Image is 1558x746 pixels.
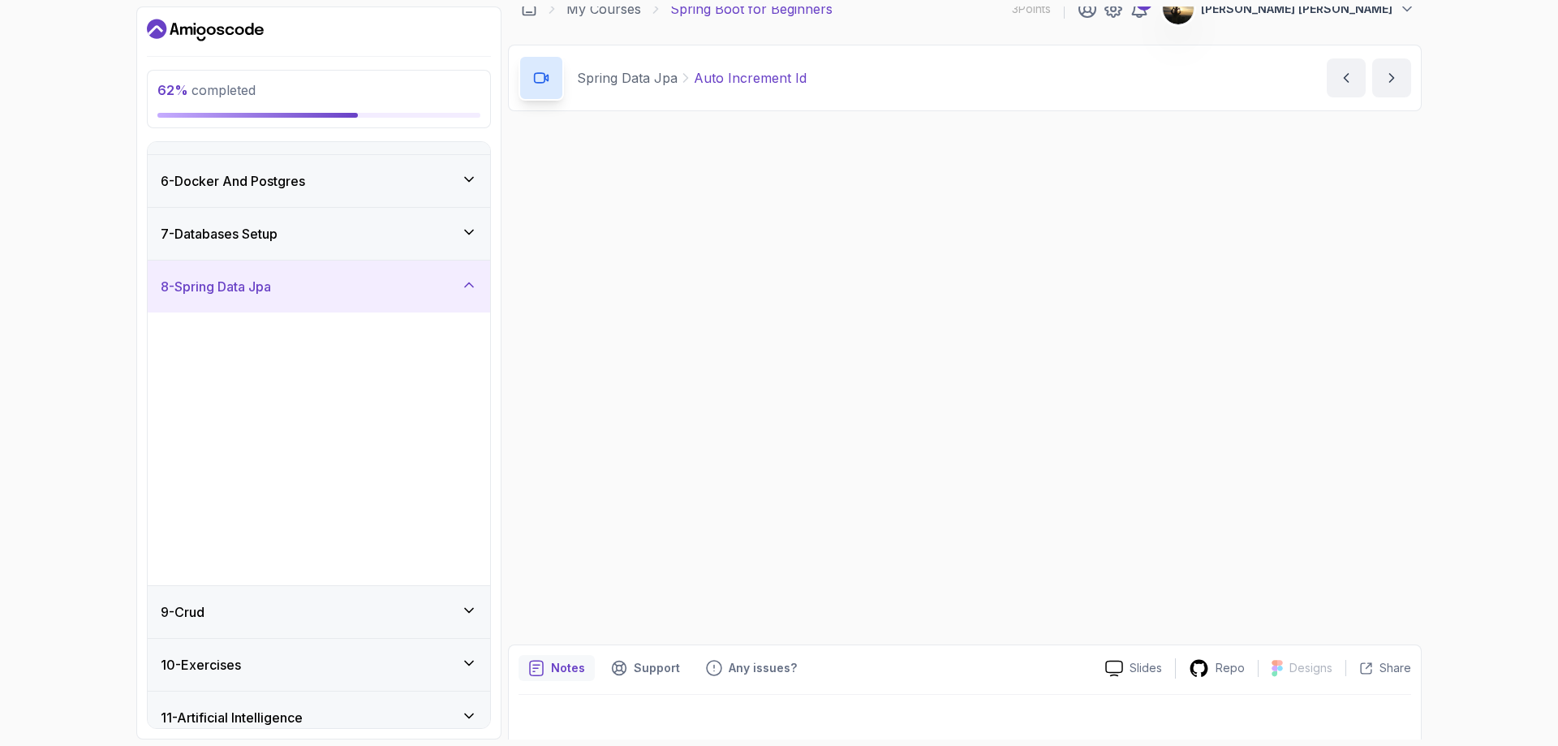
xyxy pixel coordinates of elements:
[551,660,585,676] p: Notes
[696,655,807,681] button: Feedback button
[1327,58,1366,97] button: previous content
[1130,660,1162,676] p: Slides
[148,261,490,313] button: 8-Spring Data Jpa
[157,82,256,98] span: completed
[729,660,797,676] p: Any issues?
[1012,1,1051,17] p: 3 Points
[148,639,490,691] button: 10-Exercises
[161,708,303,727] h3: 11 - Artificial Intelligence
[157,82,188,98] span: 62 %
[1092,660,1175,677] a: Slides
[1379,660,1411,676] p: Share
[1201,1,1392,17] p: [PERSON_NAME] [PERSON_NAME]
[148,692,490,744] button: 11-Artificial Intelligence
[161,277,271,296] h3: 8 - Spring Data Jpa
[577,68,678,88] p: Spring Data Jpa
[634,660,680,676] p: Support
[519,655,595,681] button: notes button
[148,155,490,207] button: 6-Docker And Postgres
[521,1,537,17] a: Dashboard
[148,586,490,638] button: 9-Crud
[161,224,278,244] h3: 7 - Databases Setup
[1176,658,1258,679] a: Repo
[601,655,690,681] button: Support button
[161,602,204,622] h3: 9 - Crud
[148,208,490,260] button: 7-Databases Setup
[147,17,264,43] a: Dashboard
[161,171,305,191] h3: 6 - Docker And Postgres
[161,655,241,675] h3: 10 - Exercises
[694,68,807,88] p: Auto Increment Id
[1289,660,1332,676] p: Designs
[1372,58,1411,97] button: next content
[1216,660,1245,676] p: Repo
[1345,660,1411,676] button: Share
